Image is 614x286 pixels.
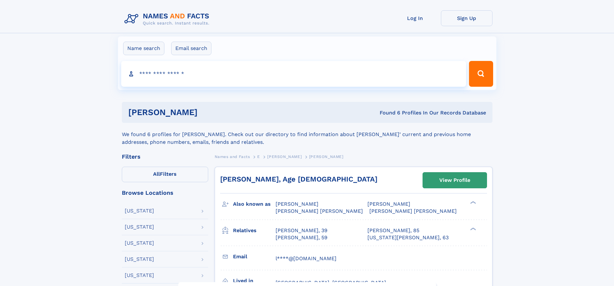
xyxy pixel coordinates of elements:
[439,173,470,188] div: View Profile
[122,154,208,160] div: Filters
[389,10,441,26] a: Log In
[220,175,377,183] a: [PERSON_NAME], Age [DEMOGRAPHIC_DATA]
[123,42,164,55] label: Name search
[233,199,276,210] h3: Also known as
[469,227,476,231] div: ❯
[125,273,154,278] div: [US_STATE]
[367,227,419,234] a: [PERSON_NAME], 85
[233,251,276,262] h3: Email
[267,154,302,159] span: [PERSON_NAME]
[122,190,208,196] div: Browse Locations
[367,201,410,207] span: [PERSON_NAME]
[309,154,344,159] span: [PERSON_NAME]
[276,227,327,234] a: [PERSON_NAME], 39
[125,208,154,213] div: [US_STATE]
[257,153,260,161] a: E
[469,201,476,205] div: ❯
[125,224,154,230] div: [US_STATE]
[122,123,492,146] div: We found 6 profiles for [PERSON_NAME]. Check out our directory to find information about [PERSON_...
[288,109,486,116] div: Found 6 Profiles In Our Records Database
[369,208,457,214] span: [PERSON_NAME] [PERSON_NAME]
[441,10,492,26] a: Sign Up
[171,42,211,55] label: Email search
[469,61,493,87] button: Search Button
[125,241,154,246] div: [US_STATE]
[128,108,289,116] h1: [PERSON_NAME]
[257,154,260,159] span: E
[125,257,154,262] div: [US_STATE]
[423,173,487,188] a: View Profile
[276,201,318,207] span: [PERSON_NAME]
[121,61,466,87] input: search input
[233,225,276,236] h3: Relatives
[215,153,250,161] a: Names and Facts
[276,234,327,241] a: [PERSON_NAME], 59
[276,280,386,286] span: [GEOGRAPHIC_DATA], [GEOGRAPHIC_DATA]
[122,10,215,28] img: Logo Names and Facts
[153,171,160,177] span: All
[122,167,208,182] label: Filters
[276,208,363,214] span: [PERSON_NAME] [PERSON_NAME]
[367,234,449,241] a: [US_STATE][PERSON_NAME], 63
[267,153,302,161] a: [PERSON_NAME]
